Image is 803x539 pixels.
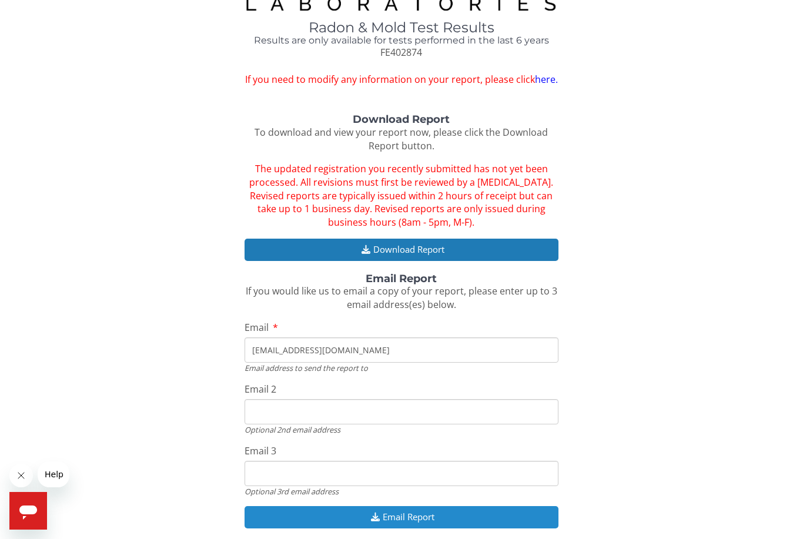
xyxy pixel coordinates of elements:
[245,20,558,35] h1: Radon & Mold Test Results
[9,464,33,487] iframe: Close message
[245,506,558,528] button: Email Report
[380,46,422,59] span: FE402874
[9,492,47,530] iframe: Button to launch messaging window
[246,284,557,311] span: If you would like us to email a copy of your report, please enter up to 3 email address(es) below.
[535,73,558,86] a: here.
[245,321,269,334] span: Email
[353,113,450,126] strong: Download Report
[245,239,558,260] button: Download Report
[245,73,558,86] span: If you need to modify any information on your report, please click
[366,272,437,285] strong: Email Report
[38,461,69,487] iframe: Message from company
[245,444,276,457] span: Email 3
[245,424,558,435] div: Optional 2nd email address
[245,35,558,46] h4: Results are only available for tests performed in the last 6 years
[249,162,553,229] span: The updated registration you recently submitted has not yet been processed. All revisions must fi...
[245,486,558,497] div: Optional 3rd email address
[245,383,276,396] span: Email 2
[255,126,548,152] span: To download and view your report now, please click the Download Report button.
[245,363,558,373] div: Email address to send the report to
